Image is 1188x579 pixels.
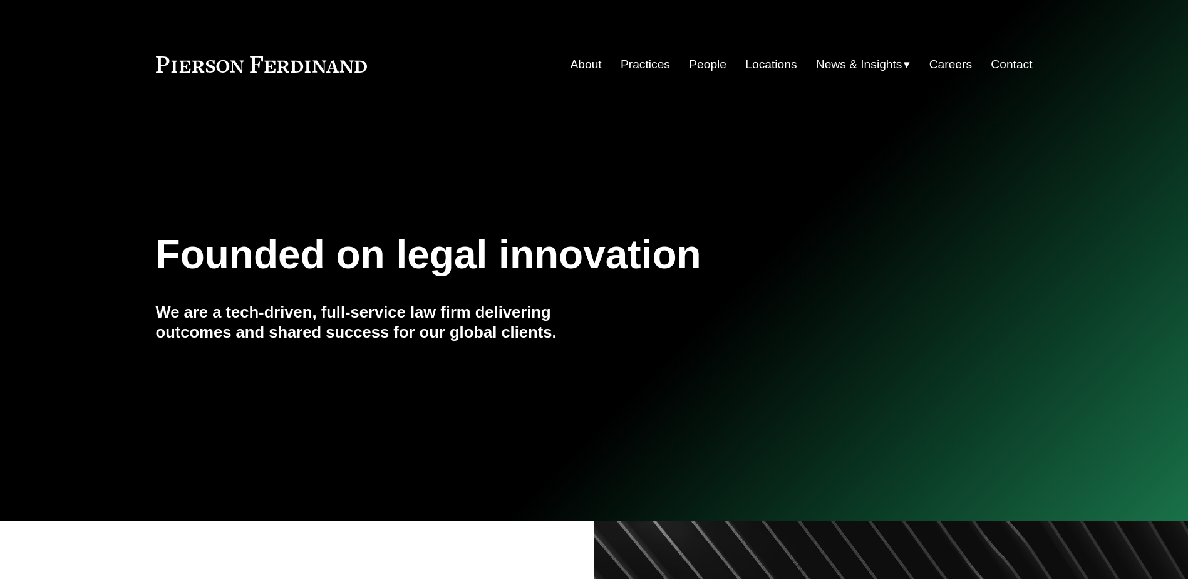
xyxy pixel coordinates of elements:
h1: Founded on legal innovation [156,232,887,278]
a: Contact [991,53,1032,76]
span: News & Insights [816,54,902,76]
a: People [689,53,726,76]
a: About [571,53,602,76]
a: Practices [621,53,670,76]
h4: We are a tech-driven, full-service law firm delivering outcomes and shared success for our global... [156,302,594,343]
a: Careers [929,53,972,76]
a: folder dropdown [816,53,911,76]
a: Locations [745,53,797,76]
